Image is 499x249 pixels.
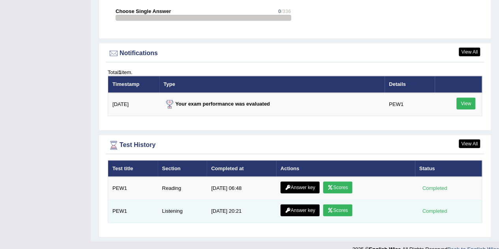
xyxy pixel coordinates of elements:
[281,8,291,14] span: /336
[456,98,475,110] a: View
[207,160,276,177] th: Completed at
[108,76,159,93] th: Timestamp
[108,177,158,200] td: PEW1
[108,200,158,223] td: PEW1
[278,8,281,14] span: 0
[207,177,276,200] td: [DATE] 06:48
[280,182,320,193] a: Answer key
[323,182,352,193] a: Scores
[385,93,435,116] td: PEW1
[385,76,435,93] th: Details
[207,200,276,223] td: [DATE] 20:21
[116,8,171,14] strong: Choose Single Answer
[108,69,482,76] div: Total item.
[158,177,207,200] td: Reading
[415,160,482,177] th: Status
[459,139,480,148] a: View All
[164,101,270,107] strong: Your exam performance was evaluated
[108,93,159,116] td: [DATE]
[108,139,482,151] div: Test History
[158,200,207,223] td: Listening
[276,160,415,177] th: Actions
[419,184,450,193] div: Completed
[108,160,158,177] th: Test title
[108,48,482,59] div: Notifications
[419,207,450,216] div: Completed
[158,160,207,177] th: Section
[280,204,320,216] a: Answer key
[159,76,385,93] th: Type
[118,69,121,75] b: 1
[323,204,352,216] a: Scores
[459,48,480,56] a: View All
